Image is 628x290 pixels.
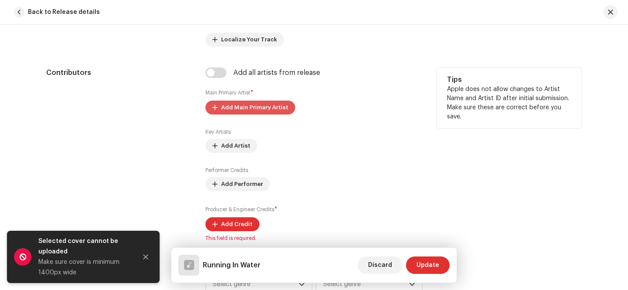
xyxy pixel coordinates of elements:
small: Main Primary Artist [205,90,250,95]
div: Add all artists from release [233,69,320,76]
span: Add Main Primary Artist [221,99,288,116]
h5: Running In Water [203,260,260,270]
small: Producer & Engineer Credits [205,207,274,212]
span: Add Artist [221,137,250,155]
button: Localize Your Track [205,33,284,47]
button: Update [406,256,450,274]
button: Add Artist [205,139,257,153]
span: Discard [368,256,392,274]
span: Localize Your Track [221,31,277,48]
button: Add Credit [205,217,259,231]
div: Make sure cover is minimum 1400px wide [38,257,130,278]
span: Add Performer [221,175,263,193]
h5: Tips [447,74,571,85]
span: This field is required. [205,235,423,242]
button: Close [137,248,154,266]
h5: Contributors [46,67,191,78]
button: Add Performer [205,177,270,191]
button: Discard [358,256,403,274]
span: Update [416,256,439,274]
p: Apple does not allow changes to Artist Name and Artist ID after initial submission. Make sure the... [447,85,571,121]
label: Key Artists [205,128,231,135]
label: Performer Credits [205,167,248,174]
button: Add Main Primary Artist [205,101,295,115]
div: Selected cover cannot be uploaded [38,236,130,257]
span: Add Credit [221,216,253,233]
